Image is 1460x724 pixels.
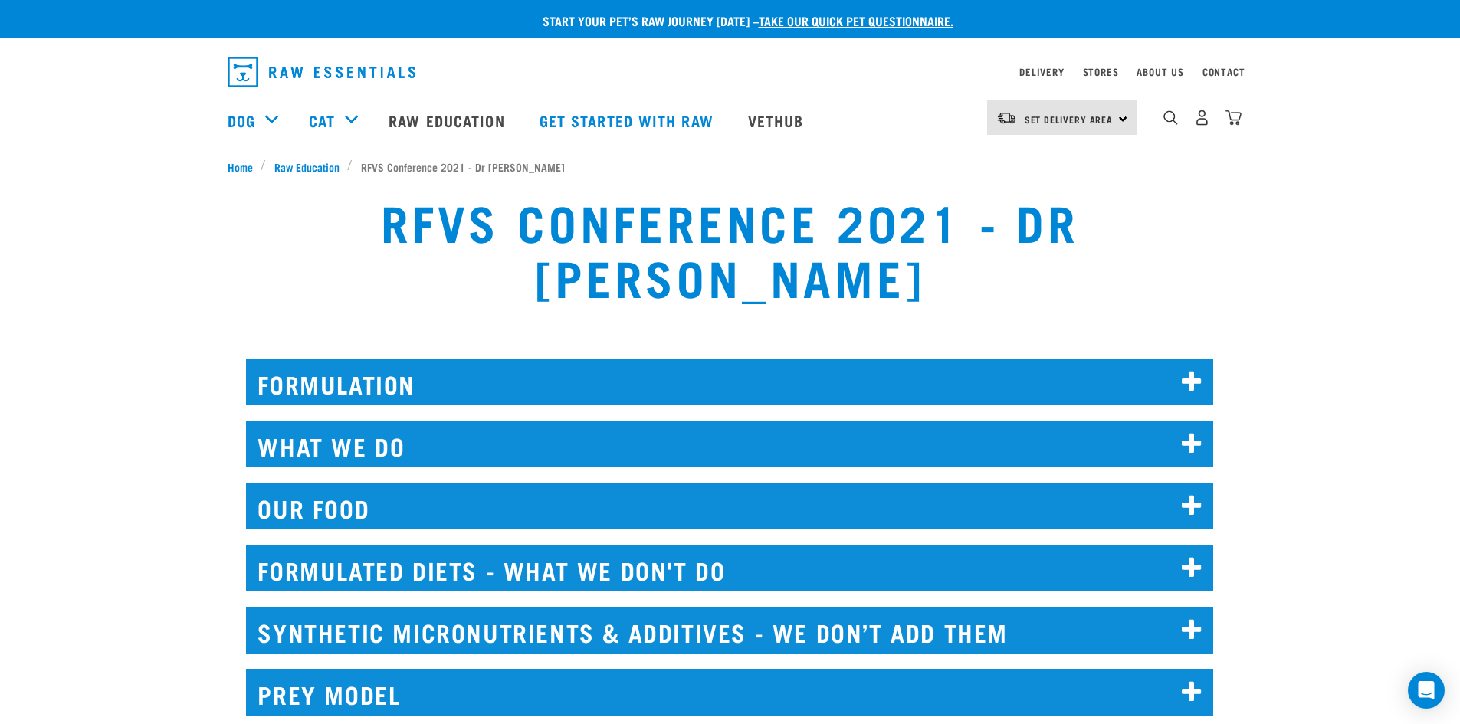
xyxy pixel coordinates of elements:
[246,359,1213,405] h2: FORMULATION
[996,111,1017,125] img: van-moving.png
[228,159,253,175] span: Home
[271,193,1189,303] h1: RFVS Conference 2021 - Dr [PERSON_NAME]
[373,90,523,151] a: Raw Education
[228,57,415,87] img: Raw Essentials Logo
[733,90,823,151] a: Vethub
[1225,110,1242,126] img: home-icon@2x.png
[246,607,1213,654] h2: SYNTHETIC MICRONUTRIENTS & ADDITIVES - WE DON’T ADD THEM
[524,90,733,151] a: Get started with Raw
[246,421,1213,467] h2: WHAT WE DO
[1025,116,1114,122] span: Set Delivery Area
[228,109,255,132] a: Dog
[246,483,1213,529] h2: OUR FOOD
[228,159,1233,175] nav: breadcrumbs
[759,17,953,24] a: take our quick pet questionnaire.
[266,159,347,175] a: Raw Education
[246,669,1213,716] h2: PREY MODEL
[1019,69,1064,74] a: Delivery
[1408,672,1445,709] div: Open Intercom Messenger
[246,545,1213,591] h2: FORMULATED DIETS - WHAT WE DON'T DO
[1083,69,1119,74] a: Stores
[1137,69,1183,74] a: About Us
[274,159,340,175] span: Raw Education
[1202,69,1245,74] a: Contact
[215,51,1245,93] nav: dropdown navigation
[1194,110,1210,126] img: user.png
[228,159,261,175] a: Home
[309,109,335,132] a: Cat
[1163,110,1178,125] img: home-icon-1@2x.png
